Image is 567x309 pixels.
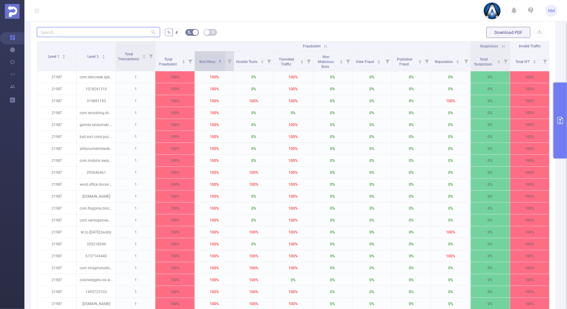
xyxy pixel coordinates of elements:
[353,214,392,226] p: 0%
[533,61,536,63] i: icon: caret-down
[313,179,352,190] p: 0%
[116,179,155,190] p: 1
[155,214,194,226] p: 100%
[195,131,234,143] p: 100%
[77,119,116,131] p: games.tatsumaki.minerush
[392,107,431,119] p: 0%
[304,51,313,71] i: Filter menu
[274,71,313,83] p: 100%
[155,95,194,107] p: 100%
[236,60,258,64] span: Hostile Tools
[195,83,234,95] p: 100%
[159,57,178,66] span: Total Fraudulent
[195,155,234,166] p: 100%
[471,167,510,178] p: 0%
[155,238,194,250] p: 100%
[37,214,76,226] p: 21987
[313,167,352,178] p: 0%
[37,71,76,83] p: 21987
[234,226,273,238] p: 100%
[195,203,234,214] p: 100%
[274,214,313,226] p: 100%
[474,57,493,66] span: Total Suspicious
[37,250,76,262] p: 21987
[377,59,381,61] i: icon: caret-up
[225,51,234,71] i: Filter menu
[431,95,471,107] p: 100%
[116,143,155,154] p: 1
[37,262,76,274] p: 21987
[116,238,155,250] p: 1
[155,143,194,154] p: 100%
[313,226,352,238] p: 0%
[143,56,146,58] i: icon: caret-down
[234,167,273,178] p: 100%
[418,59,422,63] div: Sort
[392,262,431,274] p: 0%
[313,262,352,274] p: 0%
[37,131,76,143] p: 21987
[501,51,510,71] i: Filter menu
[471,191,510,202] p: 0%
[313,214,352,226] p: 0%
[431,107,471,119] p: 0%
[118,52,140,61] span: Total Transactions
[313,155,352,166] p: 0%
[199,60,216,64] span: Bot/Virus
[155,203,194,214] p: 100%
[195,262,234,274] p: 100%
[155,71,194,83] p: 100%
[116,155,155,166] p: 1
[313,143,352,154] p: 0%
[515,60,531,64] span: Total IVT
[37,179,76,190] p: 21987
[313,238,352,250] p: 0%
[155,179,194,190] p: 100%
[116,167,155,178] p: 1
[155,119,194,131] p: 100%
[510,119,549,131] p: 100%
[274,203,313,214] p: 100%
[274,95,313,107] p: 100%
[77,131,116,143] p: ball.sort.color.puz.game.puzzle
[471,262,510,274] p: 0%
[471,83,510,95] p: 0%
[234,95,273,107] p: 100%
[353,238,392,250] p: 0%
[37,95,76,107] p: 21987
[313,119,352,131] p: 0%
[274,167,313,178] p: 100%
[274,238,313,250] p: 100%
[195,179,234,190] p: 100%
[77,95,116,107] p: 319881193
[195,226,234,238] p: 100%
[431,203,471,214] p: 0%
[155,83,194,95] p: 100%
[353,262,392,274] p: 0%
[116,95,155,107] p: 1
[102,54,105,58] div: Sort
[274,191,313,202] p: 100%
[195,143,234,154] p: 100%
[353,95,392,107] p: 0%
[37,238,76,250] p: 21987
[234,83,273,95] p: 0%
[234,119,273,131] p: 0%
[274,179,313,190] p: 100%
[195,191,234,202] p: 100%
[77,179,116,190] p: word.office.docxviewer.document.docx.reader
[48,54,60,59] span: Level 1
[260,61,264,63] i: icon: caret-down
[392,226,431,238] p: 0%
[77,107,116,119] p: com.smashing.draw2
[37,203,76,214] p: 21987
[260,59,264,63] div: Sort
[431,238,471,250] p: 0%
[548,5,555,17] span: NM
[274,143,313,154] p: 100%
[456,59,460,63] div: Sort
[211,30,215,34] i: icon: table
[195,71,234,83] p: 100%
[418,61,422,63] i: icon: caret-down
[274,119,313,131] p: 100%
